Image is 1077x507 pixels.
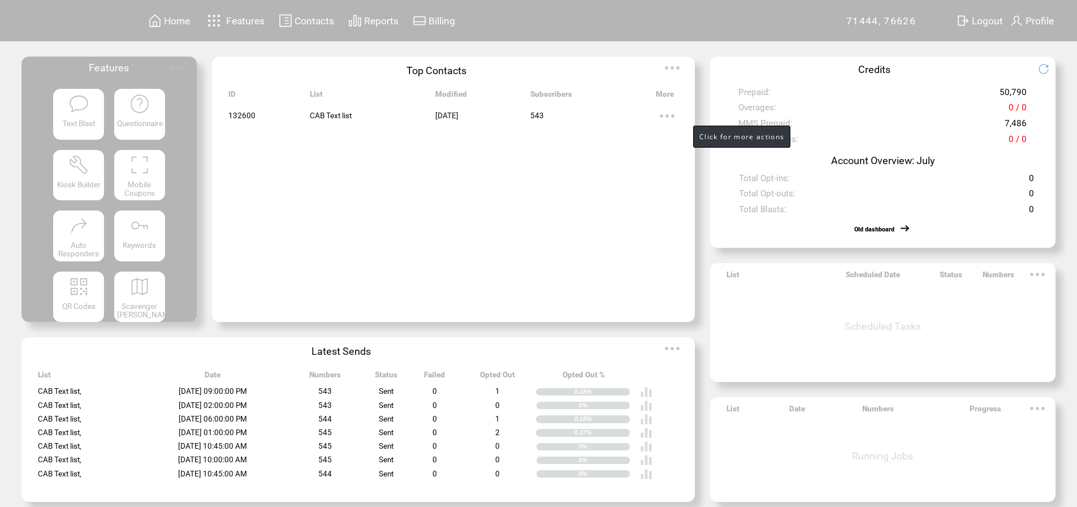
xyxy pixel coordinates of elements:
img: poll%20-%20white.svg [640,399,652,412]
a: Mobile Coupons [114,150,165,201]
span: Auto Responders [58,241,99,258]
span: 0 [495,442,500,450]
span: 0 [495,456,500,464]
span: Sent [379,401,393,410]
span: 0 [432,456,437,464]
span: 543 [318,387,332,396]
span: Prepaid: [738,87,771,104]
span: Sent [379,428,393,437]
img: keywords.svg [129,215,150,236]
div: 0% [578,443,629,450]
span: 0 [1029,173,1034,190]
div: 0% [578,457,629,464]
a: Text Blast [53,89,104,140]
img: text-blast.svg [68,93,89,114]
span: [DATE] 02:00:00 PM [179,401,247,410]
span: [DATE] 09:00:00 PM [179,387,247,396]
a: Reports [347,12,400,29]
span: 0 [432,470,437,478]
a: Contacts [277,12,336,29]
span: 0 [495,470,500,478]
span: Numbers [983,270,1014,285]
span: [DATE] [435,111,459,120]
span: [DATE] 10:45:00 AM [178,470,247,478]
img: ellypsis.svg [656,105,678,127]
img: chart.svg [348,14,362,28]
span: List [726,270,739,285]
img: exit.svg [956,14,970,28]
span: CAB Text list, [38,456,81,464]
a: Scavenger [PERSON_NAME] [114,272,165,323]
a: Billing [411,12,457,29]
span: 1 [495,415,500,423]
span: Scheduled Tasks [845,320,921,332]
img: auto-responders.svg [68,215,89,236]
span: 0 / 0 [1009,134,1027,151]
span: CAB Text list [310,111,352,120]
img: contacts.svg [279,14,292,28]
div: 0.18% [574,415,630,423]
span: Questionnaire [117,119,163,128]
img: poll%20-%20white.svg [640,427,652,439]
span: Reports [364,15,399,27]
span: 50,790 [1000,87,1027,104]
span: Logout [972,15,1003,27]
img: ellypsis.svg [1026,263,1049,286]
span: CAB Text list, [38,401,81,410]
a: Home [146,12,192,29]
span: Text Blast [63,119,95,128]
span: Latest Sends [312,345,371,357]
img: qr.svg [68,276,89,297]
span: Numbers [309,371,341,385]
img: features.svg [204,11,224,30]
a: Keywords [114,210,165,261]
span: Features [226,15,265,27]
img: refresh.png [1038,63,1060,75]
span: 543 [530,111,544,120]
span: [DATE] 01:00:00 PM [179,428,247,437]
span: Features [89,62,129,74]
span: Keywords [123,241,156,250]
img: creidtcard.svg [413,14,426,28]
span: 543 [318,401,332,410]
img: ellypsis.svg [1026,397,1049,420]
img: poll%20-%20white.svg [640,468,652,480]
span: List [38,371,51,385]
span: Sent [379,415,393,423]
div: 0.18% [574,388,630,396]
span: Total Blasts: [739,204,786,221]
span: 0 [495,401,500,410]
div: 0% [578,470,629,478]
span: Total Opt-outs: [739,188,795,205]
span: Home [164,15,190,27]
span: [DATE] 10:45:00 AM [178,442,247,450]
span: 1 [495,387,500,396]
span: 0 [432,387,437,396]
span: Account Overview: July [831,154,935,166]
span: Mobile Coupons [124,181,155,197]
span: Sent [379,442,393,450]
span: Total Opt-ins: [739,173,790,190]
img: poll%20-%20white.svg [640,440,652,453]
a: Questionnaire [114,89,165,140]
span: Opted Out % [563,371,605,385]
span: Scavenger [PERSON_NAME] [117,302,176,319]
img: ellypsis.svg [167,57,189,79]
img: ellypsis.svg [661,57,684,79]
span: 0 [432,401,437,410]
span: 544 [318,415,332,423]
img: poll%20-%20white.svg [640,454,652,466]
span: List [310,90,323,105]
span: 545 [318,456,332,464]
a: Profile [1008,12,1056,29]
span: 0 [432,415,437,423]
span: Sent [379,456,393,464]
div: 0% [578,402,629,409]
a: Old dashboard [854,226,894,233]
span: [DATE] 06:00:00 PM [179,415,247,423]
a: Logout [954,12,1008,29]
img: profile.svg [1010,14,1023,28]
span: 0 [432,442,437,450]
span: Opted Out [480,371,515,385]
span: 132600 [228,111,256,120]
